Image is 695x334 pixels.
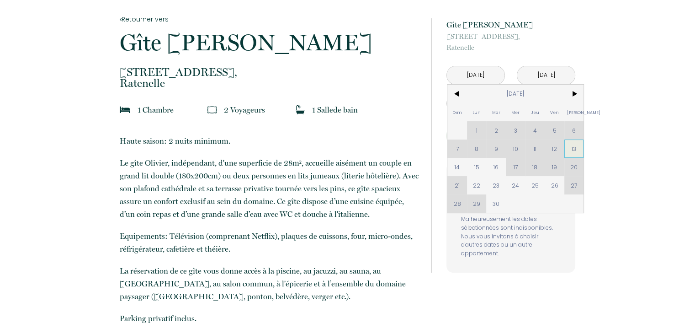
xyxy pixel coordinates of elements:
[447,158,467,176] span: 14
[506,103,525,121] span: Mer
[467,85,564,103] span: [DATE]
[446,124,575,148] button: Réserver
[138,103,174,116] p: 1 Chambre
[461,215,561,258] p: Malheureusement les dates sélectionnées sont indisponibles. Nous vous invitons à choisir d'autres...
[446,31,575,42] span: [STREET_ADDRESS],
[447,66,504,84] input: Arrivée
[120,67,419,78] span: [STREET_ADDRESS],
[486,103,506,121] span: Mar
[486,194,506,213] span: 30
[447,103,467,121] span: Dim
[207,105,217,114] img: guests
[486,158,506,176] span: 16
[120,264,419,303] p: La réservation de ce gîte vous donne accès à la piscine, au jacuzzi, au sauna, au [GEOGRAPHIC_DAT...
[446,31,575,53] p: Ratenelle
[467,103,487,121] span: Lun
[467,158,487,176] span: 15
[506,176,525,194] span: 24
[564,85,584,103] span: >
[224,103,265,116] p: 2 Voyageur
[120,230,419,255] p: Equipements: Télévision (comprenant Netflix), plaques de cuissons, four, micro-ondes, réfrigérate...
[120,312,419,325] p: Parking privatif inclus.
[262,105,265,114] span: s
[446,18,575,31] p: Gîte [PERSON_NAME]
[545,176,564,194] span: 26
[120,156,419,221] p: Le gîte Olivier, indépendant, d'une superficie de 28m², accueille aisément un couple en grand lit...
[517,66,575,84] input: Départ
[564,103,584,121] span: [PERSON_NAME]
[312,103,358,116] p: 1 Salle de bain
[525,103,545,121] span: Jeu
[120,135,419,147] p: Haute saison: 2 nuits minimum.
[525,176,545,194] span: 25
[486,176,506,194] span: 23
[120,67,419,89] p: Ratenelle
[447,85,467,103] span: <
[564,140,584,158] span: 13
[120,31,419,54] p: Gîte [PERSON_NAME]
[467,176,487,194] span: 22
[545,103,564,121] span: Ven
[120,14,419,24] a: Retourner vers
